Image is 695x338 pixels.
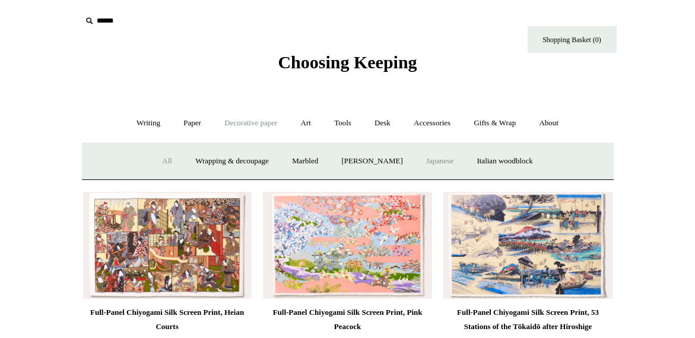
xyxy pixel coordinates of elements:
a: Decorative paper [214,108,288,139]
span: Choosing Keeping [278,52,417,72]
a: Tools [323,108,362,139]
a: Paper [173,108,212,139]
a: Art [290,108,322,139]
a: Japanese [415,146,464,177]
a: Marbled [281,146,329,177]
img: Full-Panel Chiyogami Silk Screen Print, 53 Stations of the Tōkaidō after Hiroshige [443,192,612,299]
a: Gifts & Wrap [463,108,526,139]
a: All [151,146,183,177]
a: Full-Panel Chiyogami Silk Screen Print, Heian Courts Full-Panel Chiyogami Silk Screen Print, Heia... [83,192,252,299]
a: Full-Panel Chiyogami Silk Screen Print, Pink Peacock Full-Panel Chiyogami Silk Screen Print, Pink... [263,192,431,299]
a: Accessories [403,108,461,139]
a: Shopping Basket (0) [528,26,617,53]
div: Full-Panel Chiyogami Silk Screen Print, 53 Stations of the Tōkaidō after Hiroshige [446,305,609,334]
img: Full-Panel Chiyogami Silk Screen Print, Heian Courts [83,192,252,299]
a: [PERSON_NAME] [331,146,413,177]
a: Desk [364,108,401,139]
div: Full-Panel Chiyogami Silk Screen Print, Heian Courts [86,305,249,334]
img: Full-Panel Chiyogami Silk Screen Print, Pink Peacock [263,192,431,299]
a: Full-Panel Chiyogami Silk Screen Print, 53 Stations of the Tōkaidō after Hiroshige Full-Panel Chi... [443,192,612,299]
div: Full-Panel Chiyogami Silk Screen Print, Pink Peacock [266,305,429,334]
a: Choosing Keeping [278,62,417,70]
a: Wrapping & decoupage [185,146,280,177]
a: Italian woodblock [466,146,543,177]
a: About [528,108,569,139]
a: Writing [126,108,171,139]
